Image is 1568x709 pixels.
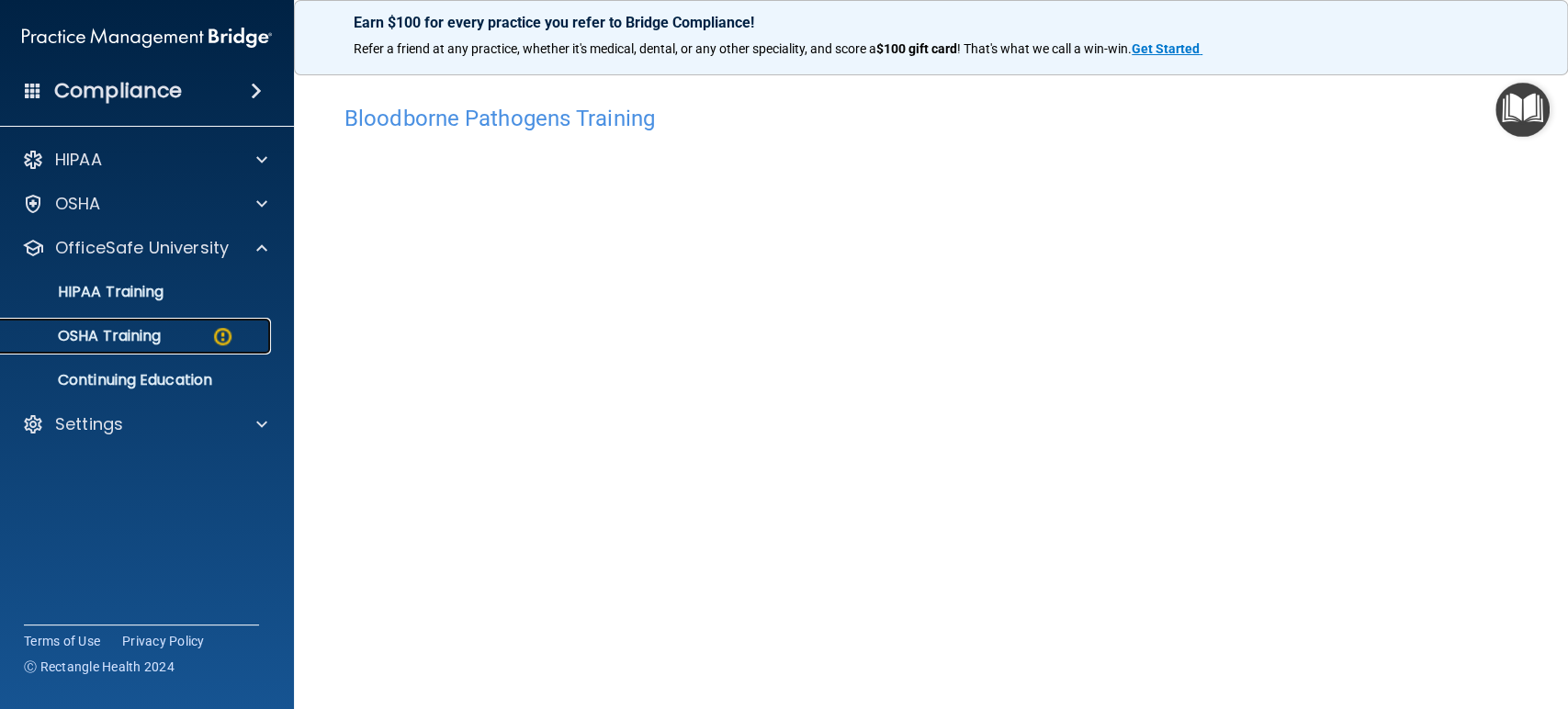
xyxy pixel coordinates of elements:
[957,41,1132,56] span: ! That's what we call a win-win.
[876,41,957,56] strong: $100 gift card
[122,632,205,650] a: Privacy Policy
[54,78,182,104] h4: Compliance
[211,325,234,348] img: warning-circle.0cc9ac19.png
[12,283,164,301] p: HIPAA Training
[22,149,267,171] a: HIPAA
[344,107,1517,130] h4: Bloodborne Pathogens Training
[55,193,101,215] p: OSHA
[12,371,263,389] p: Continuing Education
[55,237,229,259] p: OfficeSafe University
[55,413,123,435] p: Settings
[344,141,1517,705] iframe: bbp
[1132,41,1202,56] a: Get Started
[22,237,267,259] a: OfficeSafe University
[1132,41,1200,56] strong: Get Started
[22,193,267,215] a: OSHA
[22,413,267,435] a: Settings
[12,327,161,345] p: OSHA Training
[22,19,272,56] img: PMB logo
[1495,83,1550,137] button: Open Resource Center
[24,658,175,676] span: Ⓒ Rectangle Health 2024
[354,14,1508,31] p: Earn $100 for every practice you refer to Bridge Compliance!
[354,41,876,56] span: Refer a friend at any practice, whether it's medical, dental, or any other speciality, and score a
[55,149,102,171] p: HIPAA
[24,632,100,650] a: Terms of Use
